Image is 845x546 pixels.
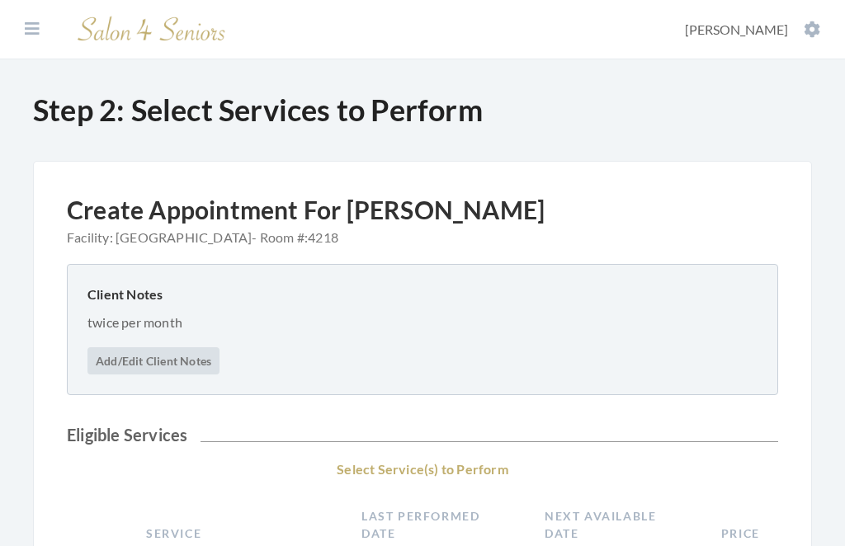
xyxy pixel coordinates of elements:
img: Salon 4 Seniors [69,10,234,49]
p: twice per month [87,311,758,334]
h2: Eligible Services [67,425,778,445]
h1: Step 2: Select Services to Perform [33,92,812,128]
h2: Create Appointment For [PERSON_NAME] [67,195,545,257]
button: [PERSON_NAME] [680,21,825,39]
a: Add/Edit Client Notes [87,347,220,374]
label: Client Notes [87,285,758,304]
span: Facility: [GEOGRAPHIC_DATA]- Room #:4218 [67,228,545,247]
p: Select Service(s) to Perform [67,458,778,481]
span: [PERSON_NAME] [685,21,788,37]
